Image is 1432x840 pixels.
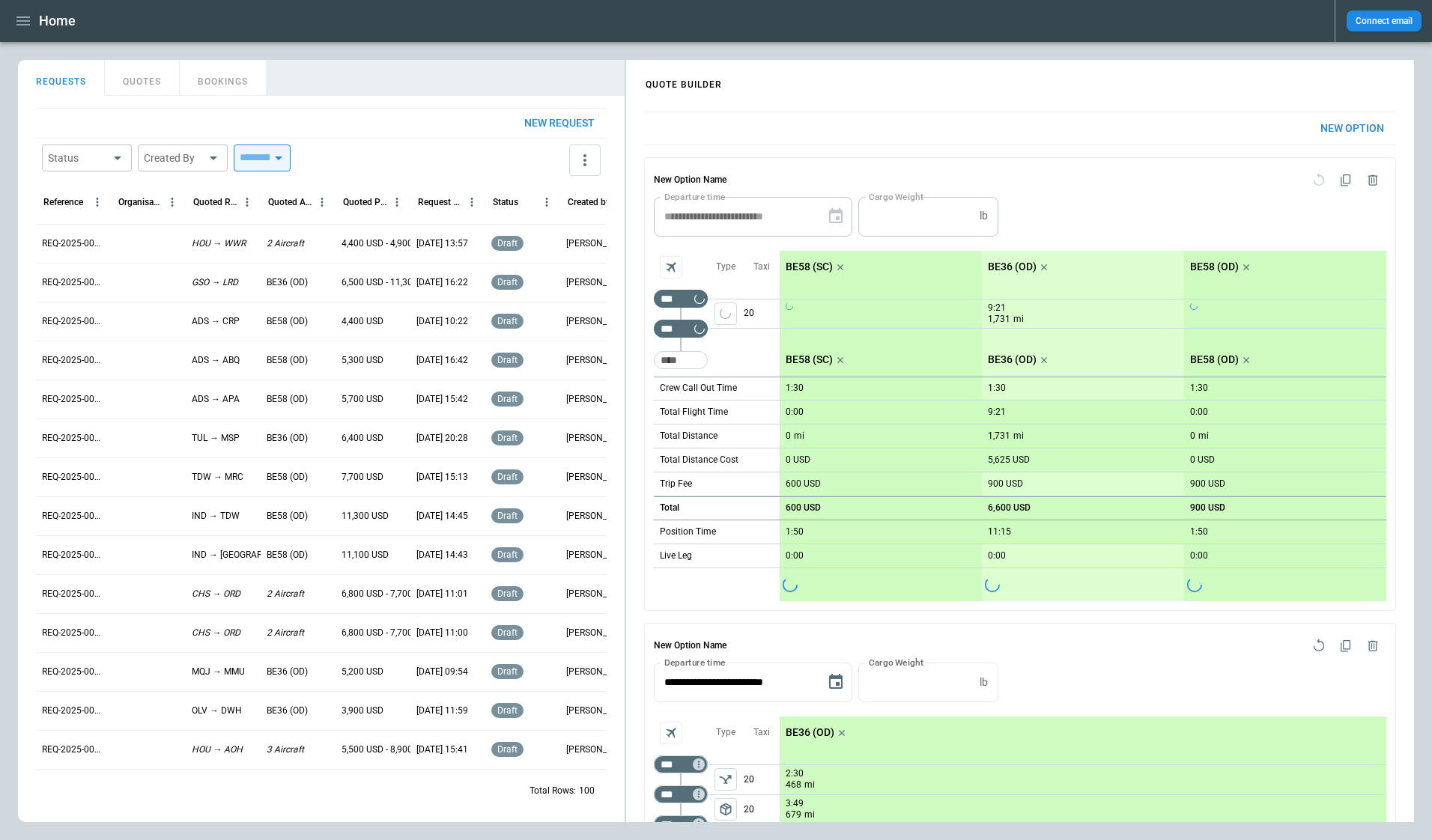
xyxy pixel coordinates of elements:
[42,315,105,328] p: REQ-2025-000250
[988,407,1006,418] p: 9:21
[192,743,243,756] p: HOU → AOH
[744,795,780,824] p: 20
[786,478,821,490] p: 600 USD
[192,666,245,678] p: MQJ → MMU
[1013,313,1024,326] p: mi
[654,320,708,338] div: Too short
[715,798,737,821] span: Type of sector
[628,64,740,97] h4: QUOTE BUILDER
[237,192,257,212] button: Quoted Route column menu
[664,656,726,669] label: Departure time
[988,526,1011,538] p: 11:15
[654,167,726,194] h6: New Option Name
[416,471,468,484] p: [DATE] 15:13
[744,765,780,794] p: 20
[786,526,804,538] p: 1:50
[494,744,521,755] span: draft
[786,261,833,273] p: BE58 (SC)
[715,302,737,325] span: Type of sector
[494,705,521,716] span: draft
[267,237,304,250] p: 2 Aircraft
[786,726,834,739] p: BE36 (OD)
[267,471,308,484] p: BE58 (OD)
[566,471,629,484] p: [PERSON_NAME]
[267,743,304,756] p: 3 Aircraft
[1190,526,1208,538] p: 1:50
[342,743,432,756] p: 5,500 USD - 8,900 USD
[192,237,246,250] p: HOU → WWR
[869,656,923,669] label: Cargo Weight
[42,510,105,523] p: REQ-2025-000245
[192,354,240,367] p: ADS → ABQ
[267,315,308,328] p: BE58 (OD)
[267,354,308,367] p: BE58 (OD)
[988,313,1010,326] p: 1,731
[42,237,105,250] p: REQ-2025-000252
[342,627,432,639] p: 6,800 USD - 7,700 USD
[42,276,105,289] p: REQ-2025-000251
[192,432,240,445] p: TUL → MSP
[1347,10,1422,31] button: Connect email
[494,627,521,638] span: draft
[715,302,737,325] button: left aligned
[1305,167,1332,194] span: Reset quote option
[654,815,708,833] div: Too short
[1190,430,1195,442] p: 0
[568,197,610,207] div: Created by
[660,550,692,562] p: Live Leg
[786,383,804,394] p: 1:30
[988,302,1006,314] p: 9:21
[786,430,791,442] p: 0
[267,588,304,600] p: 2 Aircraft
[494,277,521,287] span: draft
[804,779,815,791] p: mi
[715,768,737,791] span: Type of sector
[1190,550,1208,561] p: 0:00
[786,454,810,466] p: 0 USD
[342,354,383,367] p: 5,300 USD
[988,383,1006,394] p: 1:30
[1190,383,1208,394] p: 1:30
[988,353,1037,366] p: BE36 (OD)
[660,256,682,279] span: Aircraft selection
[579,785,595,797] p: 100
[718,802,733,817] span: package_2
[786,407,804,418] p: 0:00
[416,666,468,678] p: [DATE] 09:54
[192,393,240,406] p: ADS → APA
[660,382,737,395] p: Crew Call Out Time
[494,666,521,677] span: draft
[786,550,804,561] p: 0:00
[42,627,105,639] p: REQ-2025-000242
[192,315,240,328] p: ADS → CRP
[192,510,240,523] p: IND → TDW
[42,549,105,561] p: REQ-2025-000244
[786,353,833,366] p: BE58 (SC)
[192,627,240,639] p: CHS → ORD
[193,197,237,207] div: Quoted Route
[342,237,432,250] p: 4,400 USD - 4,900 USD
[342,471,383,484] p: 7,700 USD
[42,666,105,678] p: REQ-2025-000241
[494,588,521,599] span: draft
[343,197,387,207] div: Quoted Price
[715,798,737,821] button: left aligned
[416,549,468,561] p: [DATE] 14:43
[715,768,737,791] button: left aligned
[144,150,204,165] div: Created By
[569,144,601,176] button: more
[1190,407,1208,418] p: 0:00
[493,197,518,207] div: Status
[462,192,482,212] button: Request Created At (UTC-05:00) column menu
[566,237,629,250] p: [PERSON_NAME]
[654,785,708,803] div: Too short
[660,722,682,744] span: Aircraft selection
[342,276,437,289] p: 6,500 USD - 11,300 USD
[416,276,468,289] p: [DATE] 16:22
[416,627,468,639] p: [DATE] 11:00
[654,633,726,660] h6: New Option Name
[42,743,105,756] p: REQ-2025-000239
[780,251,1386,601] div: scrollable content
[804,809,815,821] p: mi
[494,238,521,249] span: draft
